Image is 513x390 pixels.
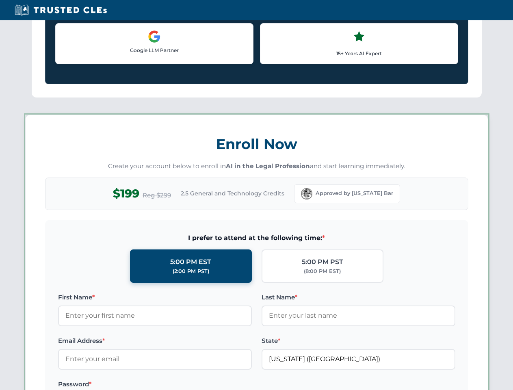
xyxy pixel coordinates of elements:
span: I prefer to attend at the following time: [58,233,455,243]
img: Google [148,30,161,43]
div: 5:00 PM EST [170,257,211,267]
p: 15+ Years AI Expert [267,50,451,57]
label: Password [58,379,252,389]
span: $199 [113,184,139,203]
p: Google LLM Partner [62,46,247,54]
span: Approved by [US_STATE] Bar [316,189,393,197]
label: State [262,336,455,346]
img: Florida Bar [301,188,312,199]
span: 2.5 General and Technology Credits [181,189,284,198]
label: Email Address [58,336,252,346]
label: Last Name [262,292,455,302]
div: (8:00 PM EST) [304,267,341,275]
h3: Enroll Now [45,131,468,157]
div: (2:00 PM PST) [173,267,209,275]
span: Reg $299 [143,191,171,200]
input: Enter your last name [262,305,455,326]
div: 5:00 PM PST [302,257,343,267]
label: First Name [58,292,252,302]
strong: AI in the Legal Profession [226,162,310,170]
p: Create your account below to enroll in and start learning immediately. [45,162,468,171]
input: Florida (FL) [262,349,455,369]
input: Enter your first name [58,305,252,326]
input: Enter your email [58,349,252,369]
img: Trusted CLEs [12,4,109,16]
